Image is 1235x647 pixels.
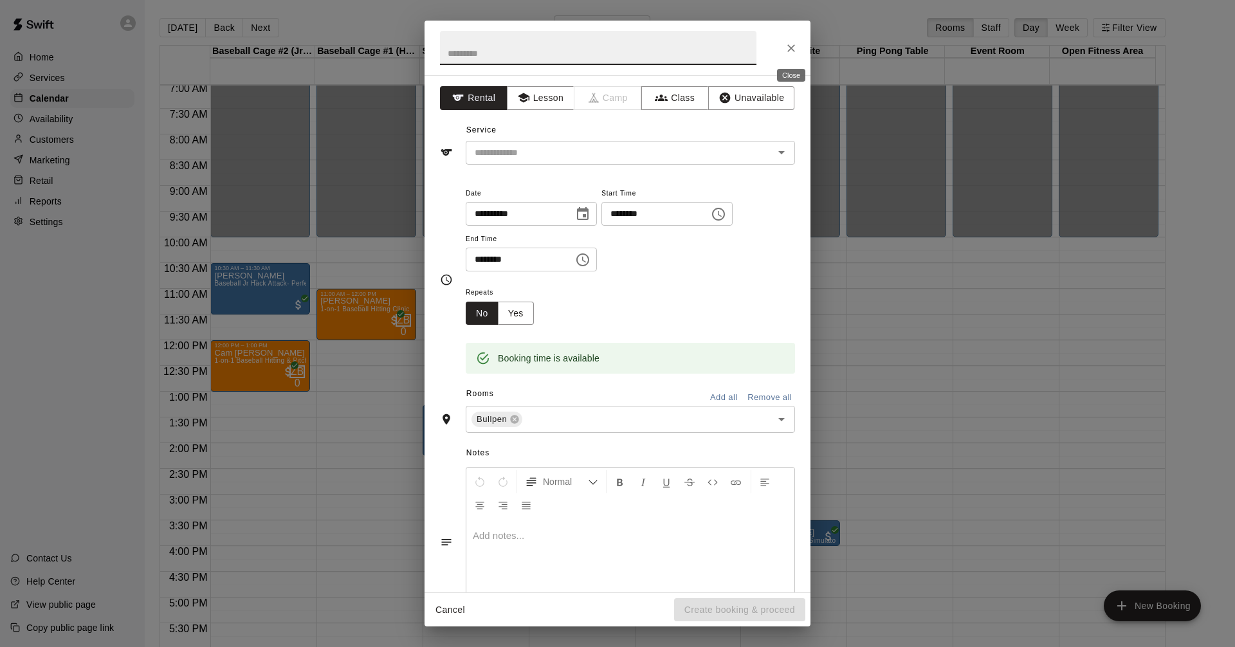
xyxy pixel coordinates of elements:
button: Format Italics [632,470,654,493]
span: Bullpen [471,413,512,426]
span: Rooms [466,389,494,398]
button: Close [780,37,803,60]
svg: Rooms [440,413,453,426]
button: Left Align [754,470,776,493]
button: Add all [703,388,744,408]
button: Choose time, selected time is 10:30 AM [706,201,731,227]
span: Repeats [466,284,544,302]
button: Rental [440,86,508,110]
div: outlined button group [466,302,534,325]
button: Format Bold [609,470,631,493]
span: Camps can only be created in the Services page [574,86,642,110]
button: Insert Link [725,470,747,493]
button: Lesson [507,86,574,110]
svg: Notes [440,536,453,549]
button: Open [773,143,791,161]
svg: Timing [440,273,453,286]
button: Open [773,410,791,428]
span: Start Time [601,185,733,203]
button: Choose date, selected date is Aug 7, 2025 [570,201,596,227]
button: Insert Code [702,470,724,493]
button: Choose time, selected time is 11:00 AM [570,247,596,273]
button: Format Underline [655,470,677,493]
button: Remove all [744,388,795,408]
button: Undo [469,470,491,493]
button: Yes [498,302,534,325]
span: Date [466,185,597,203]
button: Unavailable [708,86,794,110]
div: Bullpen [471,412,522,427]
div: Close [777,69,805,82]
button: Cancel [430,598,471,622]
span: Normal [543,475,588,488]
button: Center Align [469,493,491,516]
button: No [466,302,499,325]
button: Formatting Options [520,470,603,493]
svg: Service [440,146,453,159]
button: Class [641,86,709,110]
button: Format Strikethrough [679,470,700,493]
button: Redo [492,470,514,493]
span: Notes [466,443,795,464]
button: Right Align [492,493,514,516]
span: End Time [466,231,597,248]
div: Booking time is available [498,347,599,370]
span: Service [466,125,497,134]
button: Justify Align [515,493,537,516]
